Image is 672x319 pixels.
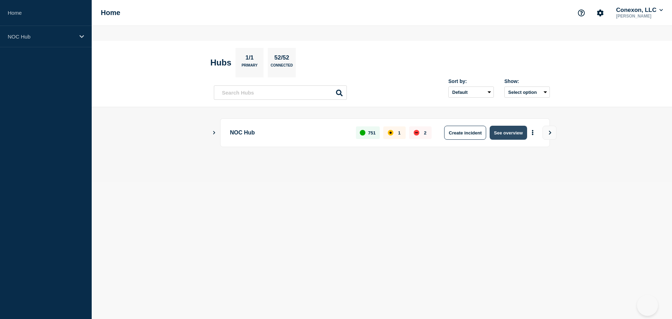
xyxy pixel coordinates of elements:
button: Create incident [444,126,486,140]
button: View [542,126,556,140]
div: up [360,130,365,136]
div: affected [388,130,393,136]
p: NOC Hub [8,34,75,40]
button: See overview [490,126,527,140]
p: 1 [398,130,400,136]
div: Show: [504,78,550,84]
div: Sort by: [448,78,494,84]
p: NOC Hub [230,126,348,140]
p: 52/52 [272,54,292,63]
iframe: Help Scout Beacon - Open [637,295,658,316]
h2: Hubs [210,58,231,68]
p: Connected [271,63,293,71]
button: Show Connected Hubs [212,130,216,136]
p: Primary [241,63,258,71]
p: 751 [368,130,376,136]
p: 1/1 [243,54,257,63]
button: Select option [504,86,550,98]
p: [PERSON_NAME] [615,14,664,19]
input: Search Hubs [214,85,347,100]
button: More actions [528,126,537,139]
button: Support [574,6,589,20]
button: Account settings [593,6,608,20]
button: Conexon, LLC [615,7,664,14]
select: Sort by [448,86,494,98]
h1: Home [101,9,120,17]
p: 2 [424,130,426,136]
div: down [414,130,419,136]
